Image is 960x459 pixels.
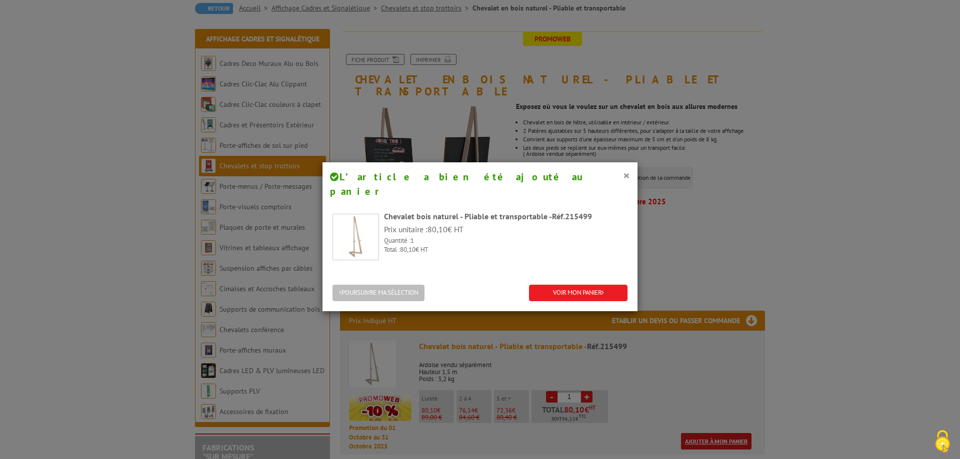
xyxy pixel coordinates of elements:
[330,170,630,198] h4: L’article a bien été ajouté au panier
[384,224,627,235] p: Prix unitaire : € HT
[384,236,627,246] p: Quantité :
[930,429,955,454] img: Cookies (fenêtre modale)
[623,169,630,182] button: ×
[925,425,960,459] button: Cookies (fenêtre modale)
[410,236,414,245] span: 1
[384,211,627,222] div: Chevalet bois naturel - Pliable et transportable -
[400,245,415,254] span: 80,10
[384,245,627,255] p: Total : € HT
[552,211,592,221] span: Réf.215499
[529,285,627,301] a: VOIR MON PANIER
[332,285,424,301] button: POURSUIVRE MA SÉLECTION
[427,224,447,234] span: 80,10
